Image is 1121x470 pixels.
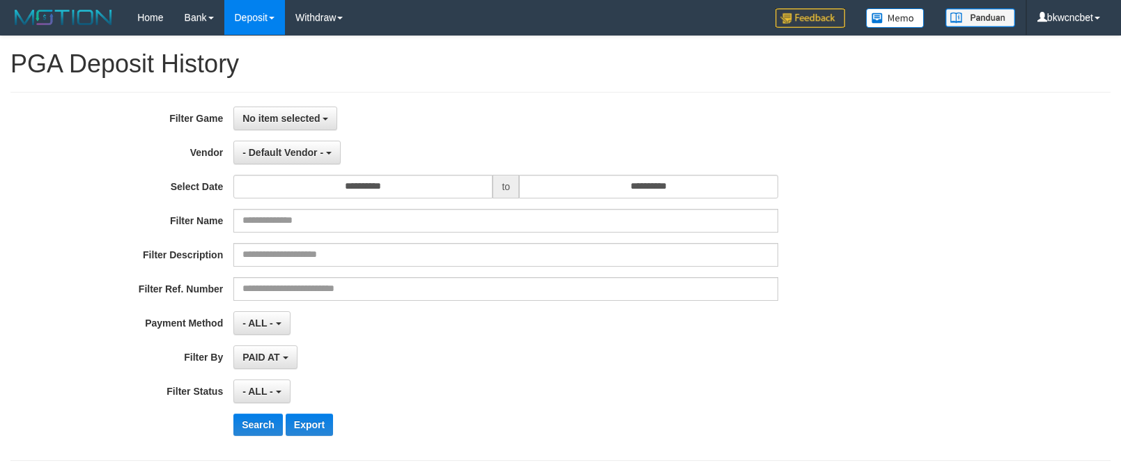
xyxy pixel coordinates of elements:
img: panduan.png [945,8,1015,27]
span: - ALL - [242,386,273,397]
span: - ALL - [242,318,273,329]
button: - ALL - [233,379,290,403]
button: PAID AT [233,345,297,369]
h1: PGA Deposit History [10,50,1111,78]
span: - Default Vendor - [242,147,323,158]
span: No item selected [242,113,320,124]
img: Button%20Memo.svg [866,8,925,28]
button: - ALL - [233,311,290,335]
button: - Default Vendor - [233,141,341,164]
span: PAID AT [242,352,279,363]
span: to [493,175,519,198]
button: Search [233,414,283,436]
button: Export [286,414,333,436]
img: MOTION_logo.png [10,7,116,28]
img: Feedback.jpg [775,8,845,28]
button: No item selected [233,107,337,130]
